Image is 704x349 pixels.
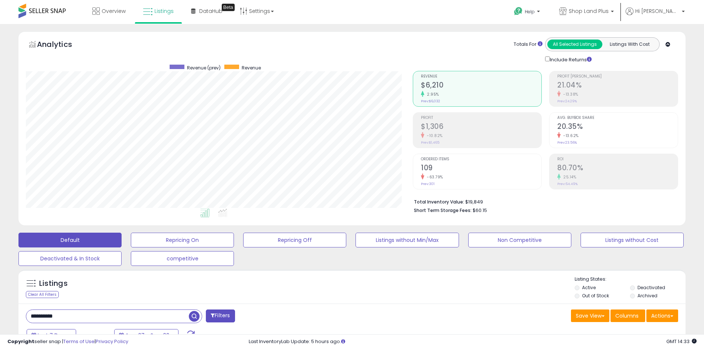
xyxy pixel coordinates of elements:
small: -10.82% [424,133,443,138]
span: Columns [615,312,639,319]
small: -63.79% [424,174,443,180]
h2: 80.70% [557,164,678,174]
h2: 20.35% [557,122,678,132]
button: All Selected Listings [547,40,602,49]
h2: 109 [421,164,541,174]
small: Prev: 24.29% [557,99,577,103]
button: Default [18,233,122,247]
div: Last InventoryLab Update: 5 hours ago. [249,338,697,345]
a: Terms of Use [63,338,95,345]
li: $19,849 [414,197,673,206]
button: Listings With Cost [602,40,657,49]
span: Ordered Items [421,157,541,161]
label: Active [582,284,596,291]
h2: $6,210 [421,81,541,91]
div: Clear All Filters [26,291,59,298]
button: Listings without Min/Max [356,233,459,247]
small: Prev: 64.49% [557,182,578,186]
span: Compared to: [77,332,111,339]
button: Last 7 Days [27,329,76,342]
a: Help [508,1,547,24]
span: Revenue [242,65,261,71]
small: Prev: $1,465 [421,140,439,145]
button: Columns [611,309,645,322]
label: Out of Stock [582,292,609,299]
label: Deactivated [637,284,665,291]
span: Revenue [421,75,541,79]
i: Get Help [514,7,523,16]
b: Short Term Storage Fees: [414,207,472,213]
h5: Analytics [37,39,86,51]
span: ROI [557,157,678,161]
button: Actions [646,309,678,322]
small: Prev: 23.56% [557,140,577,145]
h2: $1,306 [421,122,541,132]
span: 2025-09-10 14:33 GMT [666,338,697,345]
label: Archived [637,292,657,299]
button: Non Competitive [468,233,571,247]
h5: Listings [39,278,68,289]
span: DataHub [199,7,222,15]
span: Profit [PERSON_NAME] [557,75,678,79]
button: competitive [131,251,234,266]
small: -13.38% [561,92,578,97]
button: Listings without Cost [581,233,684,247]
button: Aug-27 - Sep-02 [114,329,178,342]
button: Deactivated & In Stock [18,251,122,266]
small: 25.14% [561,174,576,180]
p: Listing States: [575,276,686,283]
small: 2.95% [424,92,439,97]
small: -13.62% [561,133,579,138]
span: $60.15 [473,207,487,214]
span: Overview [102,7,126,15]
button: Save View [571,309,609,322]
span: Hi [PERSON_NAME] [635,7,680,15]
div: Totals For [514,41,543,48]
a: Hi [PERSON_NAME] [626,7,685,24]
span: Profit [421,116,541,120]
b: Total Inventory Value: [414,199,464,205]
small: Prev: 301 [421,182,435,186]
span: Shop Land Plus [569,7,609,15]
small: Prev: $6,032 [421,99,440,103]
button: Repricing Off [243,233,346,247]
div: Tooltip anchor [222,4,235,11]
span: Help [525,8,535,15]
button: Filters [206,309,235,322]
div: seller snap | | [7,338,128,345]
a: Privacy Policy [96,338,128,345]
span: Aug-27 - Sep-02 [125,332,169,339]
strong: Copyright [7,338,34,345]
span: Listings [154,7,174,15]
span: Revenue (prev) [187,65,221,71]
div: Include Returns [540,55,601,64]
span: Last 7 Days [38,332,67,339]
button: Repricing On [131,233,234,247]
span: Avg. Buybox Share [557,116,678,120]
h2: 21.04% [557,81,678,91]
